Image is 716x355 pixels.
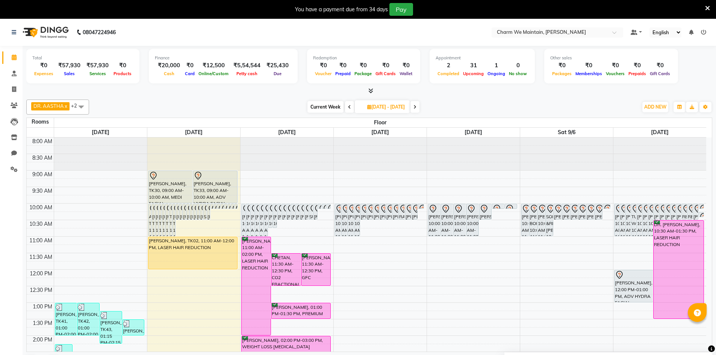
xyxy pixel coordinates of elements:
div: [PERSON_NAME], 10:00 AM-11:00 AM, CO2 FRACTIONAL LASER [454,204,466,236]
span: Services [88,71,108,76]
div: [PERSON_NAME], 10:00 AM-10:30 AM, CLASSIC GLUTA [304,204,308,219]
div: RAKSHA, 10:00 AM-10:30 AM, FACE TREATMENT [399,204,404,219]
div: [PERSON_NAME], 10:00 AM-11:00 AM, LASER HAIR REDUCTION [441,204,453,236]
div: [PERSON_NAME], TK06, 10:00 AM-11:00 AM, HAIR PRP + DERMAROLLER [165,204,168,236]
span: Vouchers [604,71,627,76]
div: TUSHAR WAGHJE, 10:00 AM-11:00 AM, HAIR PRP [631,204,636,236]
div: [PERSON_NAME] ,,,, TK26, 10:00 AM-10:30 AM, FACE PEEL TREATMENT [186,204,189,219]
a: September 4, 2025 [370,128,391,137]
div: ₹0 [32,61,55,70]
div: ₹20,000 [155,61,183,70]
div: [PERSON_NAME], TK41, 01:00 PM-02:00 PM, ADV HYDRA FACIAL [55,303,77,335]
div: [PERSON_NAME], 10:00 AM-10:10 AM, PACKAGE RENEWAL [418,204,424,208]
div: [PERSON_NAME], 10:00 AM-10:30 AM, FACE TREATMENT [693,204,698,219]
div: [PERSON_NAME], 10:00 AM-10:10 AM, PACKAGE RENEWAL [318,204,322,208]
div: [PERSON_NAME], TK02, 11:00 AM-12:00 PM, LASER HAIR REDUCTION [148,237,238,269]
div: [PERSON_NAME], 10:00 AM-11:00 AM, GFC [264,204,268,236]
div: ₹57,930 [83,61,112,70]
div: [PERSON_NAME], 10:00 AM-11:00 AM, CO2 FRACTIONAL LASER [348,204,353,236]
div: TAMANNA, TK16, 10:00 AM-11:00 AM, HAIR PRP [169,204,172,236]
div: [PERSON_NAME], TK01, 10:00 AM-10:10 AM, FACE TREATMENT [217,204,220,208]
span: Memberships [574,71,604,76]
div: [PERSON_NAME], 10:00 AM-11:00 AM, HAIR PRP [341,204,347,236]
div: 31 [461,61,486,70]
span: +2 [71,103,83,109]
div: ₹0 [374,61,398,70]
div: RAKESH, TK19, 10:00 AM-10:10 AM, CO2 FRACTIONAL LASER [228,204,230,208]
div: [PERSON_NAME] [PERSON_NAME], 10:00 AM-10:30 AM, CLASSIC GLUTA [586,204,594,219]
span: Completed [436,71,461,76]
div: ₹5,54,544 [230,61,263,70]
div: You have a payment due from 34 days [295,6,388,14]
div: 1:30 PM [31,319,54,327]
div: [PERSON_NAME], 01:00 PM-01:30 PM, PREMIUM GLUTA [271,303,330,319]
div: [PERSON_NAME], 10:00 AM-10:30 AM, FACE TREATMENT [367,204,372,219]
div: [PERSON_NAME], 10:00 AM-10:10 AM, FACE TREATMENT [327,204,330,208]
div: [PERSON_NAME], 10:00 AM-11:00 AM, LASER HAIR REDUCTION [648,204,653,236]
div: [PERSON_NAME], TK18, 10:00 AM-10:10 AM, HAIR PRP [210,204,213,208]
div: [PERSON_NAME], 10:00 AM-10:30 AM, FACE TREATMENT [665,204,670,219]
span: Petty cash [235,71,259,76]
div: ₹0 [183,61,197,70]
div: [PERSON_NAME], TK24, 10:00 AM-11:00 AM, LASER HAIR REDUCTION [155,204,158,236]
div: ₹0 [333,61,353,70]
div: Appointment [436,55,529,61]
iframe: chat widget [684,325,708,347]
div: [PERSON_NAME], 10:00 AM-10:30 AM, BASIC HYDRA FACIAL [360,204,366,219]
div: [PERSON_NAME] BOHAT, 10:00 AM-11:00 AM, ADV GLUTA [529,204,537,236]
div: Rooms [27,118,54,126]
div: [PERSON_NAME], 10:00 AM-10:30 AM, FACE TREATMENT [380,204,385,219]
span: [DATE] - [DATE] [365,104,407,110]
div: [PERSON_NAME], TK12, 10:00 AM-10:30 AM, FACE TREATMENT [200,204,203,219]
div: [PERSON_NAME], TK38, 01:30 PM-02:00 PM, BASIC GLUTA [123,320,144,335]
div: 2:00 PM [31,336,54,344]
div: [PERSON_NAME], 10:00 AM-10:45 AM, SPOT SCAR [MEDICAL_DATA] TREATMENT [273,204,277,228]
div: SUHAANI * SHAIKH, 10:00 AM-10:30 AM, FACE LASER TRTEATMENT [309,204,313,219]
span: DR. AASTHA [33,103,64,109]
div: 11:00 AM [28,237,54,245]
div: [PERSON_NAME], 10:00 AM-11:00 AM, CO2 FRACTIONAL LASER [242,204,245,236]
div: [PERSON_NAME], 10:00 AM-10:10 AM, PACKAGE RENEWAL [699,204,704,208]
div: 1 [486,61,507,70]
div: [PERSON_NAME], 10:00 AM-11:00 AM, GFC [466,204,478,236]
div: CHETAN, 11:30 AM-12:30 PM, CO2 FRACTIONAL LASER [271,254,301,286]
div: [PERSON_NAME], TK21, 10:00 AM-10:30 AM, CLASSIC GLUTA [197,204,199,219]
a: September 1, 2025 [90,128,111,137]
span: Voucher [313,71,333,76]
div: [PERSON_NAME], 10:00 AM-10:30 AM, FACE TREATMENT [405,204,411,219]
div: RESHMA PACHUMBRE, 10:00 AM-10:30 AM, CHIN LASER TREATMENT [682,204,687,219]
div: [PERSON_NAME], 10:00 AM-10:30 AM, FACE TREATMENT [373,204,379,219]
span: Floor [54,118,707,127]
div: ₹57,930 [55,61,83,70]
div: [PERSON_NAME], TK25, 10:00 AM-10:10 AM, PACKAGE RENEWAL [235,204,237,208]
div: [PERSON_NAME], 10:00 AM-11:00 AM, LASER HAIR REDUCTION [428,204,440,236]
span: Expenses [32,71,55,76]
div: Total [32,55,133,61]
button: Pay [389,3,413,16]
span: Card [183,71,197,76]
div: ABBHINAYY, TK10, 10:00 AM-11:00 AM, UNDER EYE TREATMENT [148,204,151,236]
div: MAMTA SHINDE, TK17, 10:00 AM-10:10 AM, FACE TREATMENT [221,204,223,208]
span: Wallet [398,71,414,76]
b: 08047224946 [83,22,116,43]
div: Other sales [550,55,672,61]
div: [PERSON_NAME], TK09, 10:00 AM-11:00 AM, HAIR PRP + DERMAROLLER [162,204,165,236]
div: 2 [436,61,461,70]
span: Upcoming [461,71,486,76]
div: ₹0 [648,61,672,70]
div: R DHANAVAD, 10:00 AM-10:10 AM, HYDRA FACIAL [492,204,504,208]
div: [PERSON_NAME], 10:15 AM-10:25 AM, GFC [699,212,704,217]
div: ₹0 [398,61,414,70]
div: 10:30 AM [28,220,54,228]
div: 8:00 AM [31,137,54,145]
div: [PERSON_NAME], 10:00 AM-10:30 AM, FACE TREATMENT [291,204,295,219]
div: [PERSON_NAME], 11:30 AM-12:30 PM, GFC [301,254,331,286]
div: [PERSON_NAME], TK29, 10:00 AM-10:30 AM, CLASSIC GLUTA [193,204,196,219]
div: [PERSON_NAME], 10:00 AM-10:30 AM, FACE TREATMENT [654,204,658,219]
div: [PERSON_NAME], 10:00 AM-10:30 AM, CLASSIC GLUTA [595,204,602,219]
div: [PERSON_NAME], TK07, 10:00 AM-10:10 AM, PACKAGE RENEWAL [224,204,227,208]
div: [PERSON_NAME], 10:00 AM-11:00 AM, LIPO DISSOLVE INJECTION [246,204,250,236]
img: logo [19,22,71,43]
div: ₹25,430 [263,61,292,70]
div: [PERSON_NAME], TK11, 10:00 AM-11:00 AM, CO2 FRACTIONAL LASER [159,204,161,236]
